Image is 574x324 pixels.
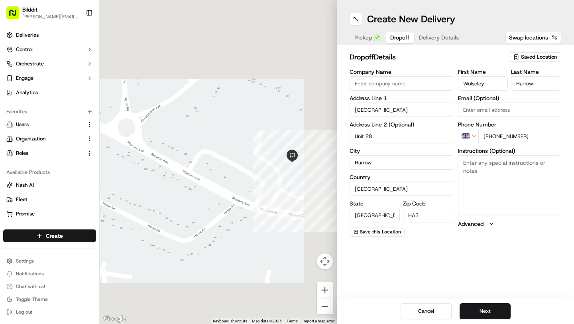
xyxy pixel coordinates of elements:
[8,116,21,129] img: Joana Marie Avellanoza
[303,319,334,323] a: Report a map error
[317,282,333,298] button: Zoom in
[8,179,14,186] div: 📗
[460,303,511,319] button: Next
[16,178,61,186] span: Knowledge Base
[16,121,29,128] span: Users
[3,105,96,118] div: Favorites
[8,104,53,110] div: Past conversations
[6,196,93,203] a: Fleet
[3,72,96,85] button: Engage
[350,155,453,170] input: Enter city
[3,3,83,22] button: Bilddit[PERSON_NAME][EMAIL_ADDRESS][DOMAIN_NAME]
[36,84,110,91] div: We're available if you need us!
[16,46,33,53] span: Control
[458,95,562,101] label: Email (Optional)
[6,182,93,189] a: Nash AI
[16,32,39,39] span: Deliveries
[403,201,453,206] label: Zip Code
[317,298,333,314] button: Zoom out
[112,124,128,130] span: [DATE]
[350,208,400,222] input: Enter state
[8,138,21,150] img: Liam S.
[3,118,96,131] button: Users
[3,281,96,292] button: Chat with us!
[355,34,372,41] span: Pickup
[511,69,561,75] label: Last Name
[21,51,143,60] input: Got a question? Start typing here...
[509,51,561,63] button: Saved Location
[3,43,96,56] button: Control
[360,229,401,235] span: Save this Location
[16,75,33,82] span: Engage
[16,182,34,189] span: Nash AI
[458,220,562,228] button: Advanced
[511,76,561,91] input: Enter last name
[5,175,64,190] a: 📗Knowledge Base
[3,255,96,267] button: Settings
[505,31,561,44] button: Swap locations
[403,208,453,222] input: Enter zip code
[458,148,562,154] label: Instructions (Optional)
[66,145,69,152] span: •
[458,122,562,127] label: Phone Number
[367,13,455,26] h1: Create New Delivery
[107,124,110,130] span: •
[350,69,453,75] label: Company Name
[16,60,44,67] span: Orchestrate
[16,309,32,315] span: Log out
[136,79,145,88] button: Start new chat
[3,57,96,70] button: Orchestrate
[3,29,96,41] a: Deliveries
[350,201,400,206] label: State
[478,129,562,143] input: Enter phone number
[6,210,93,217] a: Promise
[16,196,28,203] span: Fleet
[17,76,31,91] img: 1727276513143-84d647e1-66c0-4f92-a045-3c9f9f5dfd92
[16,283,45,290] span: Chat with us!
[16,124,22,130] img: 1736555255976-a54dd68f-1ca7-489b-9aae-adbdc363a1c4
[458,103,562,117] input: Enter email address
[3,132,96,145] button: Organization
[16,296,48,302] span: Toggle Theme
[3,306,96,318] button: Log out
[458,76,508,91] input: Enter first name
[419,34,459,41] span: Delivery Details
[16,271,44,277] span: Notifications
[6,121,83,128] a: Users
[350,122,453,127] label: Address Line 2 (Optional)
[102,314,128,324] a: Open this area in Google Maps (opens a new window)
[3,268,96,279] button: Notifications
[350,227,405,237] button: Save this Location
[458,69,508,75] label: First Name
[22,6,37,14] button: Bilddit
[8,8,24,24] img: Nash
[350,182,453,196] input: Enter country
[25,124,106,130] span: [PERSON_NAME] [PERSON_NAME]
[3,294,96,305] button: Toggle Theme
[3,86,96,99] a: Analytics
[521,53,557,61] span: Saved Location
[71,145,87,152] span: [DATE]
[350,129,453,143] input: Apartment, suite, unit, etc.
[350,95,453,101] label: Address Line 1
[350,51,504,63] h2: dropoff Details
[124,102,145,112] button: See all
[75,178,128,186] span: API Documentation
[56,198,96,204] a: Powered byPylon
[3,229,96,242] button: Create
[102,314,128,324] img: Google
[67,179,74,186] div: 💻
[79,198,96,204] span: Pylon
[16,258,34,264] span: Settings
[16,150,28,157] span: Roles
[287,319,298,323] a: Terms (opens in new tab)
[6,135,83,142] a: Organization
[3,179,96,192] button: Nash AI
[390,34,409,41] span: Dropoff
[16,135,45,142] span: Organization
[8,76,22,91] img: 1736555255976-a54dd68f-1ca7-489b-9aae-adbdc363a1c4
[350,76,453,91] input: Enter company name
[6,150,83,157] a: Roles
[16,146,22,152] img: 1736555255976-a54dd68f-1ca7-489b-9aae-adbdc363a1c4
[3,166,96,179] div: Available Products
